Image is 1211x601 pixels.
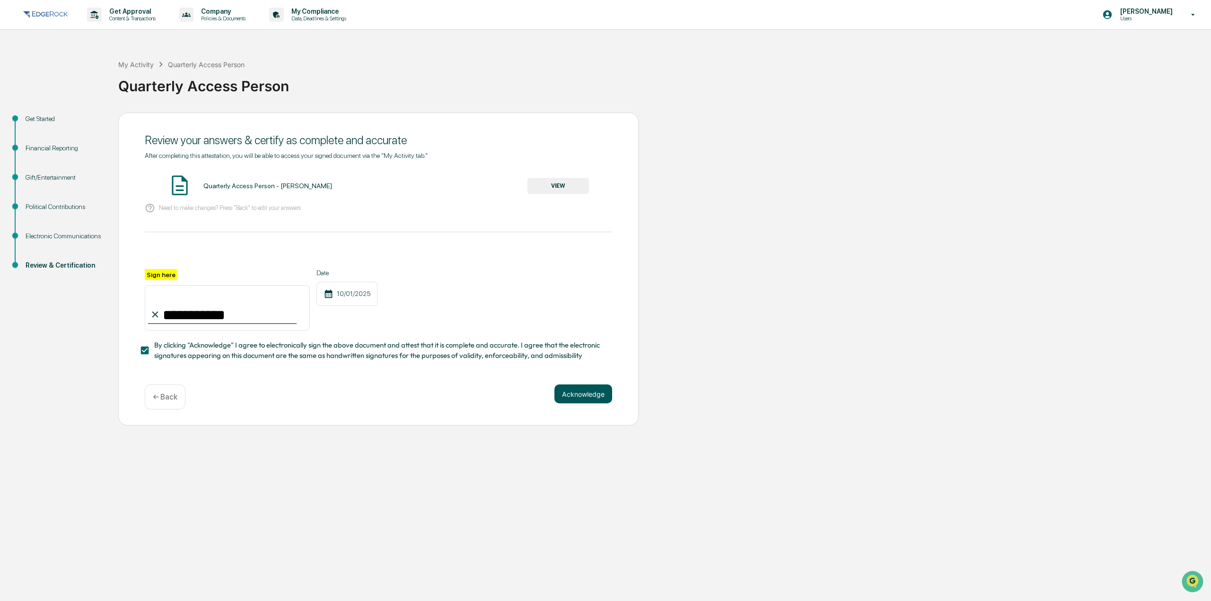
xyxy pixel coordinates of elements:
[203,182,332,190] div: Quarterly Access Person - [PERSON_NAME]
[1113,8,1177,15] p: [PERSON_NAME]
[26,231,103,241] div: Electronic Communications
[32,82,120,89] div: We're available if you need us!
[527,178,589,194] button: VIEW
[118,70,1206,95] div: Quarterly Access Person
[102,15,160,22] p: Content & Transactions
[9,120,17,128] div: 🖐️
[316,282,377,306] div: 10/01/2025
[193,8,250,15] p: Company
[284,15,351,22] p: Data, Deadlines & Settings
[316,269,377,277] label: Date
[145,152,428,159] span: After completing this attestation, you will be able to access your signed document via the "My Ac...
[26,173,103,183] div: Gift/Entertainment
[154,340,605,361] span: By clicking "Acknowledge" I agree to electronically sign the above document and attest that it is...
[94,160,114,167] span: Pylon
[145,133,612,147] div: Review your answers & certify as complete and accurate
[78,119,117,129] span: Attestations
[554,384,612,403] button: Acknowledge
[145,269,177,280] label: Sign here
[1113,15,1177,22] p: Users
[168,61,245,69] div: Quarterly Access Person
[284,8,351,15] p: My Compliance
[118,61,154,69] div: My Activity
[23,9,68,20] img: logo
[32,72,155,82] div: Start new chat
[19,119,61,129] span: Preclearance
[67,160,114,167] a: Powered byPylon
[168,174,192,197] img: Document Icon
[65,115,121,132] a: 🗄️Attestations
[19,137,60,147] span: Data Lookup
[153,392,177,401] p: ← Back
[26,143,103,153] div: Financial Reporting
[102,8,160,15] p: Get Approval
[193,15,250,22] p: Policies & Documents
[9,72,26,89] img: 1746055101610-c473b297-6a78-478c-a979-82029cc54cd1
[26,261,103,270] div: Review & Certification
[159,204,301,211] p: Need to make changes? Press "Back" to edit your answers
[26,114,103,124] div: Get Started
[6,115,65,132] a: 🖐️Preclearance
[26,202,103,212] div: Political Contributions
[69,120,76,128] div: 🗄️
[9,20,172,35] p: How can we help?
[9,138,17,146] div: 🔎
[6,133,63,150] a: 🔎Data Lookup
[161,75,172,87] button: Start new chat
[1181,570,1206,595] iframe: Open customer support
